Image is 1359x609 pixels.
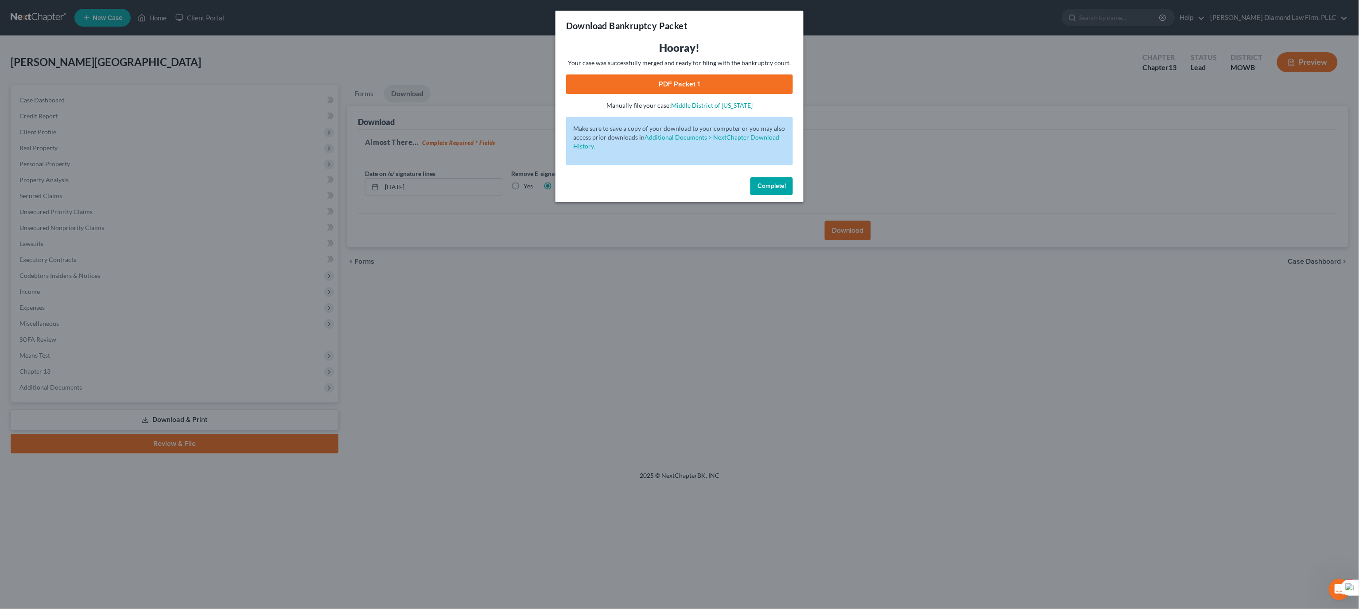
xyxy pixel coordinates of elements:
[573,133,779,150] a: Additional Documents > NextChapter Download History.
[566,101,793,110] p: Manually file your case:
[573,124,786,151] p: Make sure to save a copy of your download to your computer or you may also access prior downloads in
[566,20,687,32] h3: Download Bankruptcy Packet
[671,101,753,109] a: Middle District of [US_STATE]
[750,177,793,195] button: Complete!
[566,59,793,67] p: Your case was successfully merged and ready for filing with the bankruptcy court.
[566,74,793,94] a: PDF Packet 1
[566,41,793,55] h3: Hooray!
[1329,579,1350,600] iframe: Intercom live chat
[1347,579,1354,586] span: 4
[757,182,786,190] span: Complete!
